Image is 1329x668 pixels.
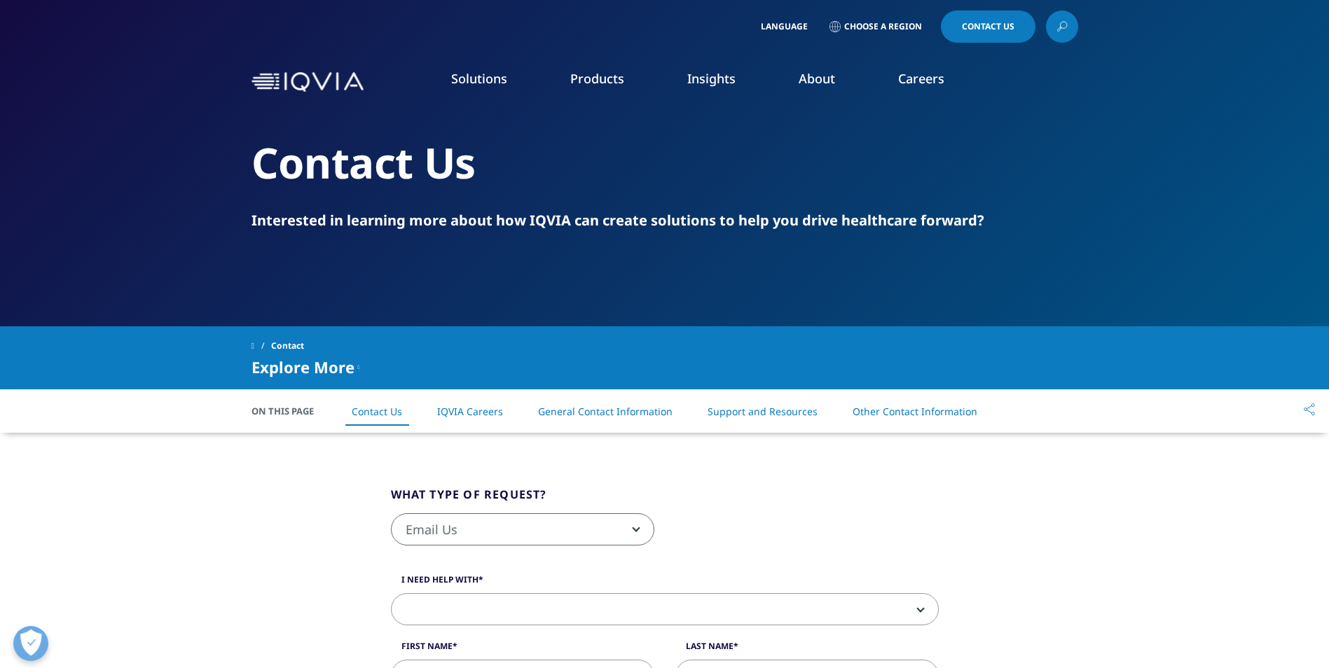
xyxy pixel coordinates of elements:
img: IQVIA Healthcare Information Technology and Pharma Clinical Research Company [252,72,364,92]
a: General Contact Information [538,405,673,418]
span: Email Us [392,514,654,546]
span: Email Us [391,513,654,545]
a: About [799,70,835,87]
a: Products [570,70,624,87]
button: Open Preferences [13,626,48,661]
span: Contact [271,333,304,359]
span: On This Page [252,404,329,418]
a: Insights [687,70,736,87]
div: Interested in learning more about how IQVIA can create solutions to help you drive healthcare for... [252,211,1078,230]
a: Contact Us [941,11,1035,43]
span: Contact Us [962,22,1014,31]
label: Last Name [675,640,939,660]
label: First Name [391,640,654,660]
span: Choose a Region [844,21,922,32]
a: Solutions [451,70,507,87]
nav: Primary [369,49,1078,115]
a: Other Contact Information [853,405,977,418]
a: IQVIA Careers [437,405,503,418]
legend: What type of request? [391,486,547,513]
h2: Contact Us [252,137,1078,189]
a: Contact Us [352,405,402,418]
span: Explore More [252,359,354,375]
span: Language [761,21,808,32]
label: I need help with [391,573,939,593]
a: Support and Resources [708,405,818,418]
a: Careers [898,70,944,87]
